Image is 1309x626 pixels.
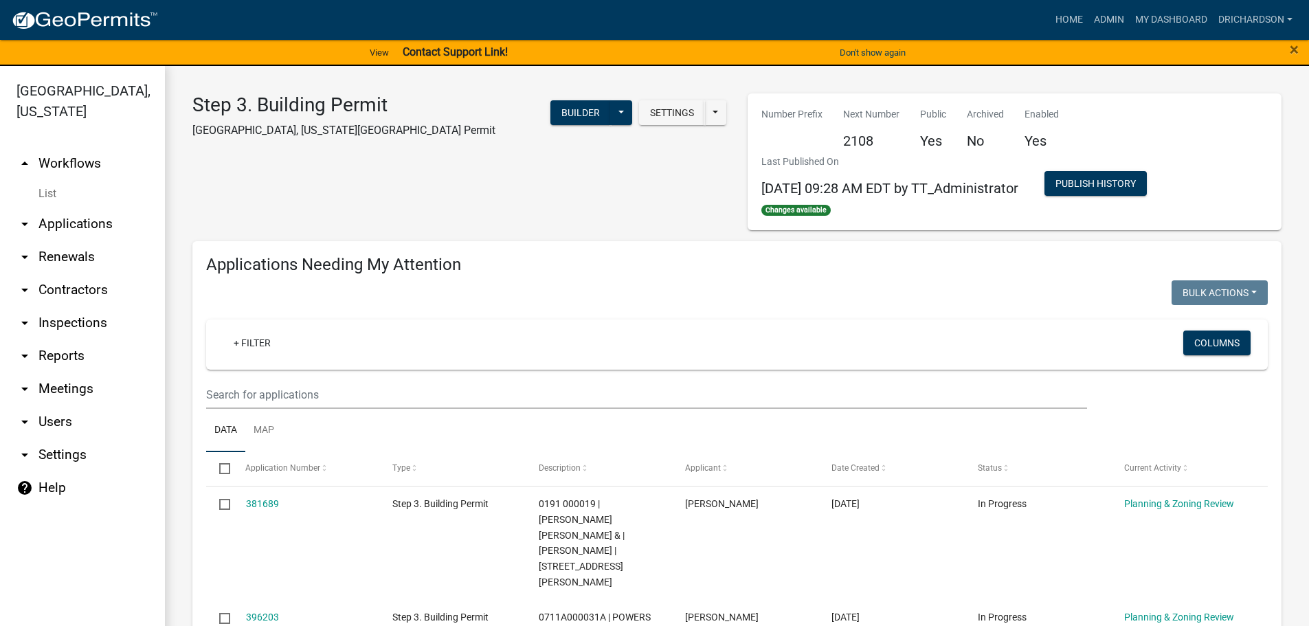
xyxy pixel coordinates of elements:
span: Description [539,463,581,473]
p: [GEOGRAPHIC_DATA], [US_STATE][GEOGRAPHIC_DATA] Permit [192,122,495,139]
span: 02/26/2025 [831,498,860,509]
h5: 2108 [843,133,899,149]
span: Step 3. Building Permit [392,498,489,509]
wm-modal-confirm: Workflow Publish History [1044,179,1147,190]
datatable-header-cell: Select [206,452,232,485]
input: Search for applications [206,381,1087,409]
a: drichardson [1213,7,1298,33]
i: help [16,480,33,496]
a: Data [206,409,245,453]
h5: Yes [1025,133,1059,149]
button: Publish History [1044,171,1147,196]
h5: Yes [920,133,946,149]
a: Planning & Zoning Review [1124,498,1234,509]
span: 0191 000019 | SAVAGE DERERK ANTHONY SR & | STEPHANIE DENISE BORDERS-SAVAGE | 1254 PERKINS RD [539,498,625,588]
a: 396203 [246,612,279,623]
button: Bulk Actions [1172,280,1268,305]
i: arrow_drop_down [16,216,33,232]
span: Application Number [246,463,321,473]
i: arrow_drop_down [16,282,33,298]
a: Admin [1088,7,1130,33]
span: 03/27/2025 [831,612,860,623]
datatable-header-cell: Current Activity [1111,452,1257,485]
button: Columns [1183,331,1251,355]
h3: Step 3. Building Permit [192,93,495,117]
button: Settings [639,100,705,125]
button: Close [1290,41,1299,58]
datatable-header-cell: Date Created [818,452,965,485]
span: × [1290,40,1299,59]
span: In Progress [978,498,1027,509]
datatable-header-cell: Description [526,452,672,485]
p: Public [920,107,946,122]
span: [DATE] 09:28 AM EDT by TT_Administrator [761,180,1018,197]
i: arrow_drop_up [16,155,33,172]
i: arrow_drop_down [16,414,33,430]
a: Planning & Zoning Review [1124,612,1234,623]
datatable-header-cell: Status [965,452,1111,485]
span: In Progress [978,612,1027,623]
button: Don't show again [834,41,911,64]
a: My Dashboard [1130,7,1213,33]
a: + Filter [223,331,282,355]
strong: Contact Support Link! [403,45,508,58]
p: Last Published On [761,155,1018,169]
datatable-header-cell: Type [379,452,525,485]
span: Changes available [761,205,831,216]
a: View [364,41,394,64]
p: Archived [967,107,1004,122]
i: arrow_drop_down [16,381,33,397]
i: arrow_drop_down [16,348,33,364]
i: arrow_drop_down [16,315,33,331]
span: Type [392,463,410,473]
span: Current Activity [1124,463,1181,473]
span: Status [978,463,1002,473]
p: Next Number [843,107,899,122]
a: Map [245,409,282,453]
span: Date Created [831,463,880,473]
datatable-header-cell: Application Number [232,452,379,485]
button: Builder [550,100,611,125]
span: Dererk Savage [685,498,759,509]
i: arrow_drop_down [16,249,33,265]
a: 381689 [246,498,279,509]
p: Number Prefix [761,107,823,122]
span: Step 3. Building Permit [392,612,489,623]
h4: Applications Needing My Attention [206,255,1268,275]
span: Jacob Greer [685,612,759,623]
datatable-header-cell: Applicant [672,452,818,485]
i: arrow_drop_down [16,447,33,463]
a: Home [1050,7,1088,33]
p: Enabled [1025,107,1059,122]
h5: No [967,133,1004,149]
span: Applicant [685,463,721,473]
